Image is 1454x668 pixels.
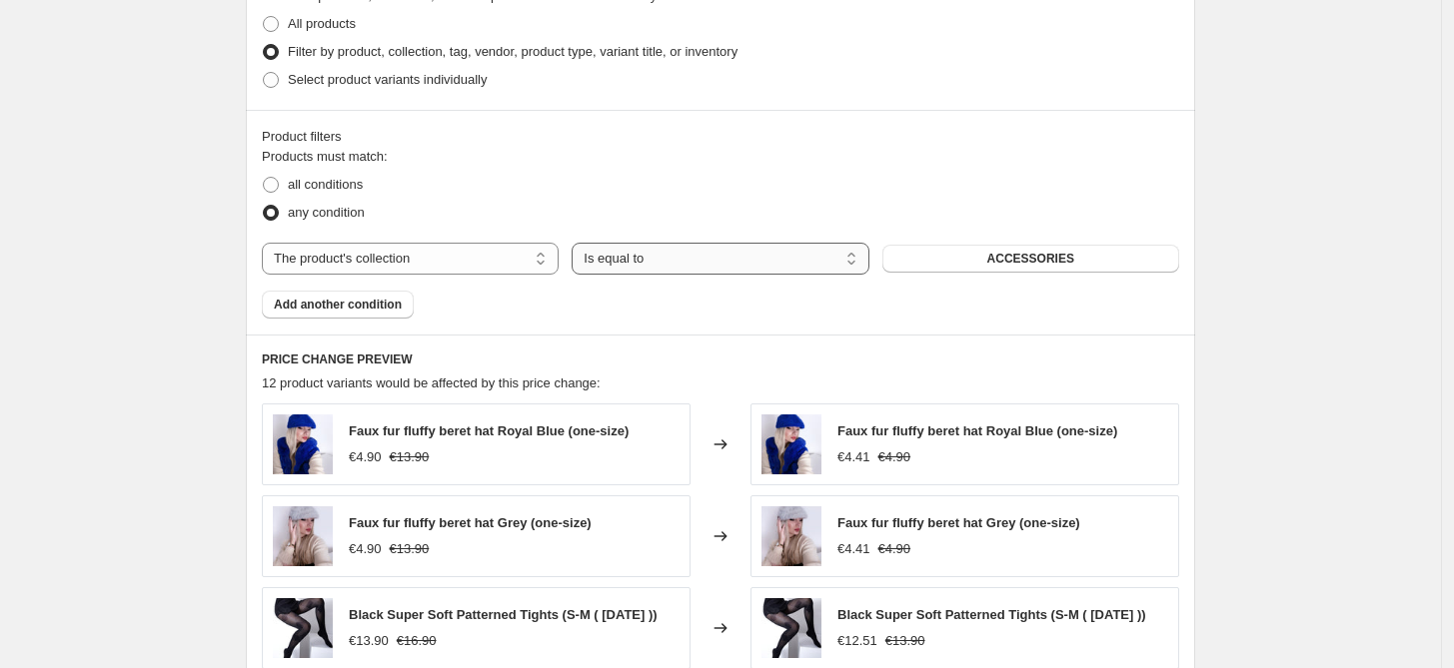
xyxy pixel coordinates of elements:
span: Filter by product, collection, tag, vendor, product type, variant title, or inventory [288,44,737,59]
strike: €16.90 [397,631,437,651]
span: Faux fur fluffy beret hat Royal Blue (one-size) [837,423,1117,438]
span: 12 product variants would be affected by this price change: [262,375,601,390]
span: Add another condition [274,297,402,313]
div: €4.90 [349,447,382,467]
strike: €13.90 [390,539,430,559]
h6: PRICE CHANGE PREVIEW [262,351,1179,367]
strike: €13.90 [390,447,430,467]
div: €4.41 [837,539,870,559]
span: any condition [288,205,365,220]
span: Products must match: [262,149,388,164]
span: Black Super Soft Patterned Tights (S-M ( [DATE] )) [837,607,1146,622]
img: 20231006232555602_80x.jpg [273,506,333,566]
span: All products [288,16,356,31]
img: Divamodaie_Ireland_Aviator_Coat_womenscoat_wintercoats45_80x.jpg [273,598,333,658]
span: all conditions [288,177,363,192]
button: ACCESSORIES [882,245,1179,273]
strike: €4.90 [878,539,911,559]
img: 20231006232244526_80x.jpg [273,414,333,474]
span: Faux fur fluffy beret hat Grey (one-size) [349,515,592,530]
button: Add another condition [262,291,414,319]
img: 20231006232555602_80x.jpg [761,506,821,566]
span: Faux fur fluffy beret hat Royal Blue (one-size) [349,423,629,438]
span: Faux fur fluffy beret hat Grey (one-size) [837,515,1080,530]
div: Product filters [262,127,1179,147]
strike: €4.90 [878,447,911,467]
img: 20231006232244526_80x.jpg [761,414,821,474]
div: €4.41 [837,447,870,467]
div: €4.90 [349,539,382,559]
div: €13.90 [349,631,389,651]
span: Select product variants individually [288,72,487,87]
div: €12.51 [837,631,877,651]
span: ACCESSORIES [987,251,1074,267]
strike: €13.90 [885,631,925,651]
img: Divamodaie_Ireland_Aviator_Coat_womenscoat_wintercoats45_80x.jpg [761,598,821,658]
span: Black Super Soft Patterned Tights (S-M ( [DATE] )) [349,607,658,622]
